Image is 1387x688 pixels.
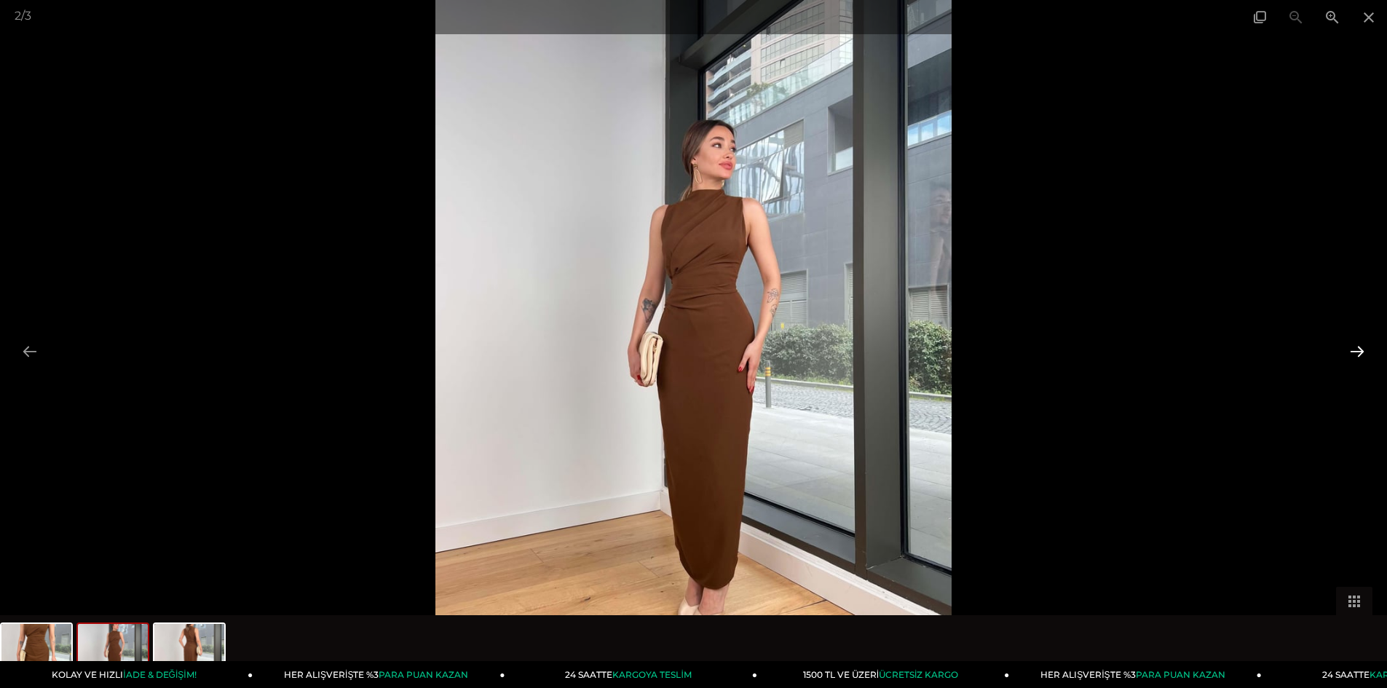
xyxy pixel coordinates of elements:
a: HER ALIŞVERİŞTE %3PARA PUAN KAZAN [1009,661,1261,688]
a: KOLAY VE HIZLIİADE & DEĞİŞİM! [1,661,253,688]
span: 3 [25,9,31,23]
span: 2 [15,9,21,23]
span: KARGOYA TESLİM [612,669,691,680]
img: viyuv-elbise-25y114-d1deda.jpg [78,624,148,679]
a: 1500 TL VE ÜZERİÜCRETSİZ KARGO [757,661,1009,688]
span: ÜCRETSİZ KARGO [879,669,958,680]
img: viyuv-elbise-25y114-02f-87.jpg [1,624,71,679]
a: 24 SAATTEKARGOYA TESLİM [505,661,757,688]
a: HER ALIŞVERİŞTE %3PARA PUAN KAZAN [253,661,505,688]
span: İADE & DEĞİŞİM! [123,669,196,680]
img: viyuv-elbise-25y114-e14d-6.jpg [154,624,224,679]
span: PARA PUAN KAZAN [379,669,468,680]
span: PARA PUAN KAZAN [1136,669,1225,680]
button: Toggle thumbnails [1336,587,1372,615]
